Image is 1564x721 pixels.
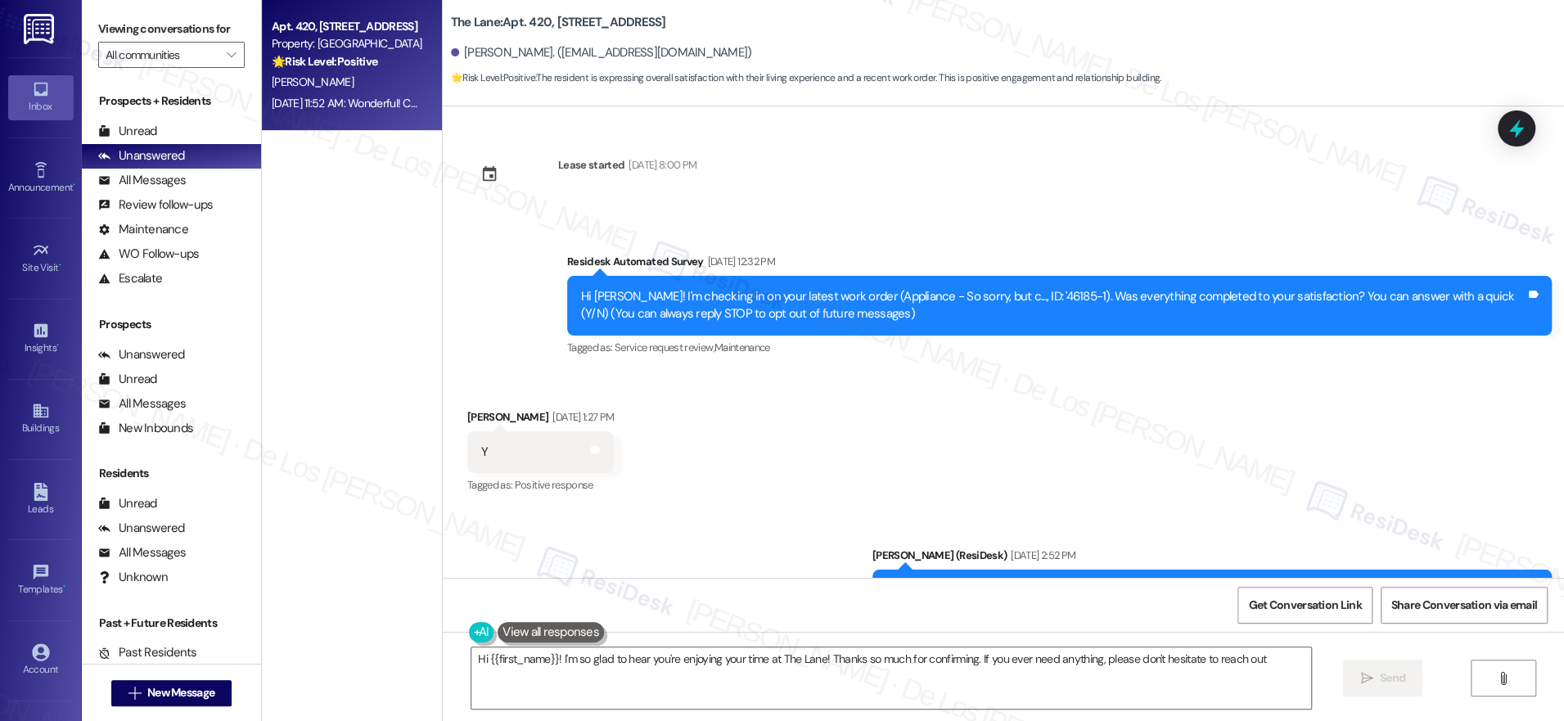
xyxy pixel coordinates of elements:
span: Service request review , [615,340,714,354]
div: Unanswered [98,520,185,537]
div: Property: [GEOGRAPHIC_DATA] [272,35,423,52]
a: Inbox [8,75,74,119]
span: New Message [147,684,214,701]
div: Prospects + Residents [82,92,261,110]
a: Leads [8,478,74,522]
div: Unread [98,123,157,140]
span: • [59,259,61,271]
button: New Message [111,680,232,706]
div: Hi [PERSON_NAME]! I'm checking in on your latest work order (Appliance - So sorry, but c..., ID: ... [581,288,1526,323]
a: Account [8,638,74,683]
div: Residesk Automated Survey [567,253,1552,276]
div: [DATE] 11:52 AM: Wonderful! Can I ask a quick favor? Would you mind writing us a Google review? N... [272,96,1269,110]
i:  [1497,672,1509,685]
div: Unanswered [98,147,185,164]
span: Maintenance [714,340,770,354]
div: Unread [98,371,157,388]
span: : The resident is expressing overall satisfaction with their living experience and a recent work ... [451,70,1161,87]
button: Share Conversation via email [1381,587,1548,624]
a: Site Visit • [8,237,74,281]
div: Unread [98,495,157,512]
input: All communities [106,42,219,68]
a: Insights • [8,317,74,361]
span: Get Conversation Link [1248,597,1361,614]
i:  [128,687,141,700]
span: • [63,581,65,593]
div: All Messages [98,172,186,189]
div: Maintenance [98,221,188,238]
span: [PERSON_NAME] [272,74,354,89]
div: Prospects [82,316,261,333]
div: [DATE] 1:27 PM [548,408,614,426]
div: All Messages [98,395,186,412]
div: Past Residents [98,644,197,661]
div: [DATE] 8:00 PM [624,156,696,173]
div: Unknown [98,569,168,586]
button: Get Conversation Link [1237,587,1372,624]
i:  [1360,672,1372,685]
div: Escalate [98,270,162,287]
strong: 🌟 Risk Level: Positive [451,71,535,84]
span: • [56,340,59,351]
strong: 🌟 Risk Level: Positive [272,54,377,69]
div: Unanswered [98,346,185,363]
div: Review follow-ups [98,196,213,214]
div: WO Follow-ups [98,246,199,263]
div: Tagged as: [467,473,614,497]
b: The Lane: Apt. 420, [STREET_ADDRESS] [451,14,666,31]
div: Past + Future Residents [82,615,261,632]
div: [PERSON_NAME] (ResiDesk) [872,547,1552,570]
div: [DATE] 12:32 PM [704,253,775,270]
span: • [73,179,75,191]
label: Viewing conversations for [98,16,245,42]
button: Send [1343,660,1422,696]
div: [DATE] 2:52 PM [1007,547,1075,564]
div: Apt. 420, [STREET_ADDRESS] [272,18,423,35]
div: Y [481,444,488,461]
a: Templates • [8,558,74,602]
span: Send [1380,669,1405,687]
i:  [227,48,236,61]
div: [PERSON_NAME] [467,408,614,431]
div: New Inbounds [98,420,193,437]
div: Residents [82,465,261,482]
div: Tagged as: [567,336,1552,359]
a: Buildings [8,397,74,441]
div: [PERSON_NAME]. ([EMAIL_ADDRESS][DOMAIN_NAME]) [451,44,752,61]
div: Lease started [558,156,625,173]
span: Share Conversation via email [1391,597,1537,614]
textarea: Hi {{first_name}}! I'm so glad to hear you're enjoying your time at [471,647,1311,709]
span: Positive response [515,478,593,492]
img: ResiDesk Logo [24,14,57,44]
div: All Messages [98,544,186,561]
